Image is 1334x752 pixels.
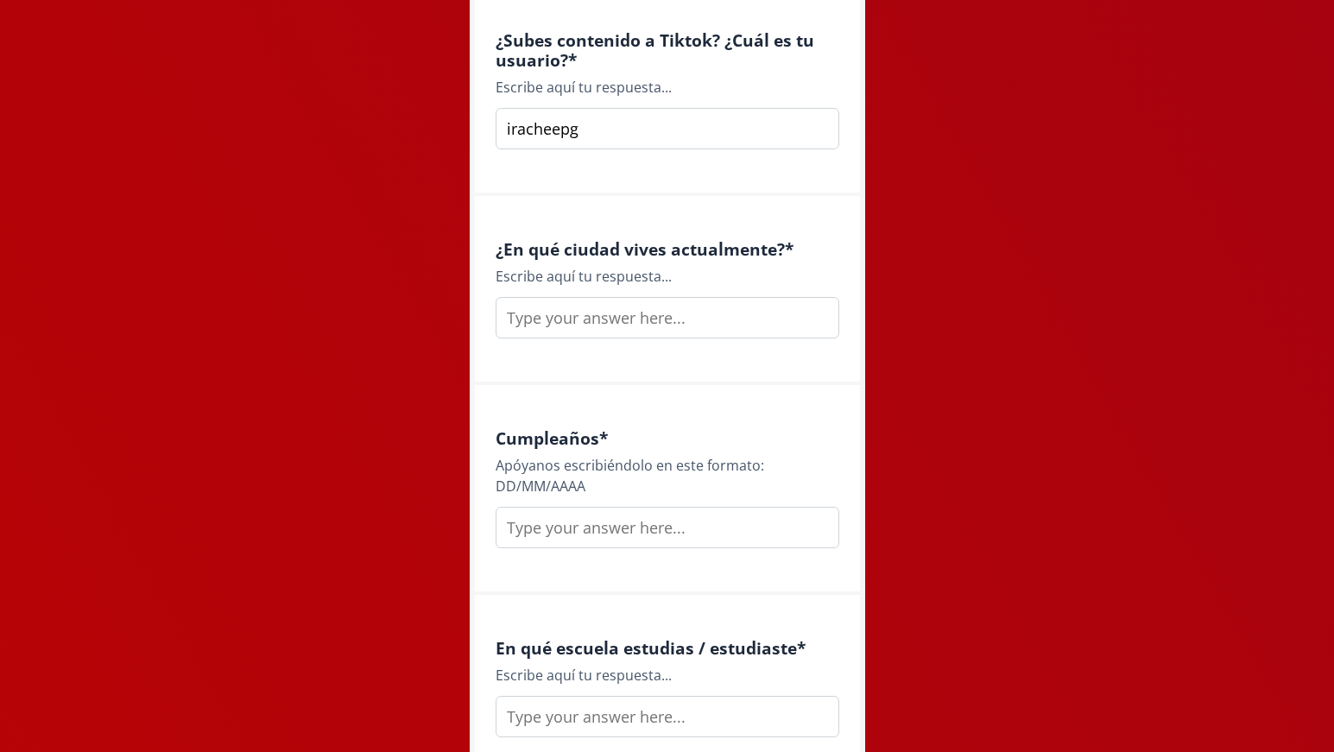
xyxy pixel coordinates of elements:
[496,30,839,70] h4: ¿Subes contenido a Tiktok? ¿Cuál es tu usuario? *
[496,297,839,338] input: Type your answer here...
[496,638,839,658] h4: En qué escuela estudias / estudiaste *
[496,266,839,287] div: Escribe aquí tu respuesta...
[496,77,839,98] div: Escribe aquí tu respuesta...
[496,239,839,259] h4: ¿En qué ciudad vives actualmente? *
[496,507,839,548] input: Type your answer here...
[496,428,839,448] h4: Cumpleaños *
[496,455,839,496] div: Apóyanos escribiéndolo en este formato: DD/MM/AAAA
[496,696,839,737] input: Type your answer here...
[496,108,839,149] input: Type your answer here...
[496,665,839,686] div: Escribe aquí tu respuesta...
